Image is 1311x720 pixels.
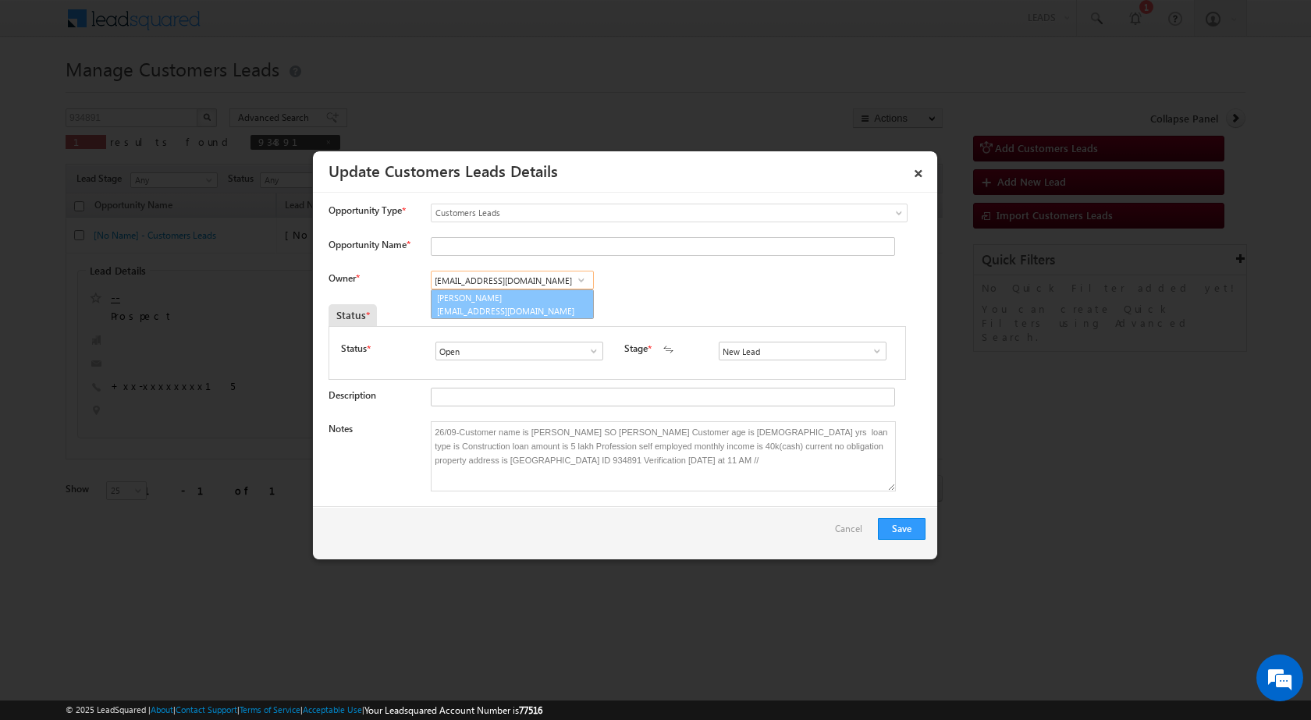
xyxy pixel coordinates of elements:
[20,144,285,467] textarea: Type your message and click 'Submit'
[229,481,283,502] em: Submit
[835,518,870,548] a: Cancel
[176,704,237,715] a: Contact Support
[519,704,542,716] span: 77516
[364,704,542,716] span: Your Leadsquared Account Number is
[432,206,844,220] span: Customers Leads
[863,343,883,359] a: Show All Items
[151,704,173,715] a: About
[27,82,66,102] img: d_60004797649_company_0_60004797649
[431,289,594,319] a: [PERSON_NAME]
[329,304,377,326] div: Status
[878,518,926,540] button: Save
[329,204,402,218] span: Opportunity Type
[571,272,591,288] a: Show All Items
[431,204,908,222] a: Customers Leads
[580,343,599,359] a: Show All Items
[329,272,359,284] label: Owner
[240,704,300,715] a: Terms of Service
[329,423,353,434] label: Notes
[437,305,577,317] span: [EMAIL_ADDRESS][DOMAIN_NAME]
[329,239,410,250] label: Opportunity Name
[905,157,932,184] a: ×
[329,389,376,401] label: Description
[66,703,542,718] span: © 2025 LeadSquared | | | | |
[303,704,362,715] a: Acceptable Use
[81,82,262,102] div: Leave a message
[719,342,886,360] input: Type to Search
[341,342,367,356] label: Status
[329,159,558,181] a: Update Customers Leads Details
[624,342,648,356] label: Stage
[256,8,293,45] div: Minimize live chat window
[431,271,594,289] input: Type to Search
[435,342,603,360] input: Type to Search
